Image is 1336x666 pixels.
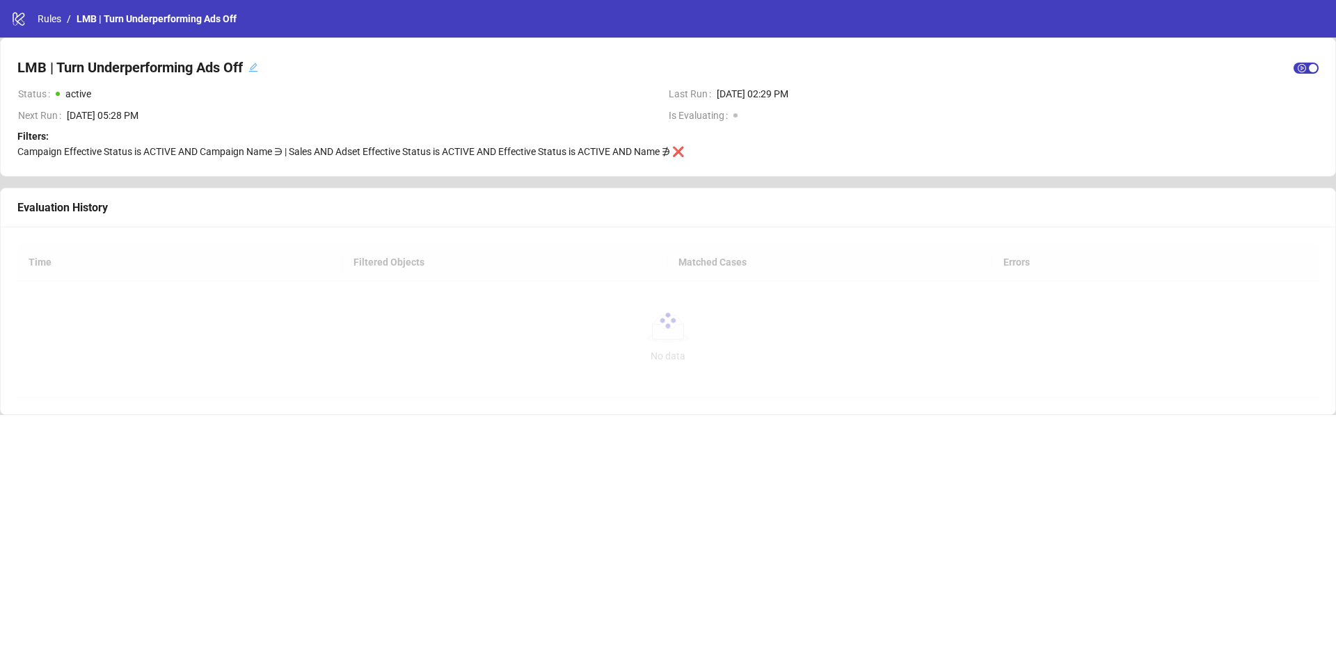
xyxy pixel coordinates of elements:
[67,11,71,26] li: /
[248,63,258,72] span: edit
[17,131,49,142] strong: Filters:
[669,86,717,101] span: Last Run
[717,86,1319,101] span: [DATE] 02:29 PM
[67,108,657,123] span: [DATE] 05:28 PM
[74,11,239,26] a: LMB | Turn Underperforming Ads Off
[35,11,64,26] a: Rules
[17,58,243,77] h4: LMB | Turn Underperforming Ads Off
[65,88,91,99] span: active
[17,55,258,80] div: LMB | Turn Underperforming Ads Offedit
[18,108,67,123] span: Next Run
[18,86,56,101] span: Status
[17,199,1319,216] div: Evaluation History
[17,146,684,157] span: Campaign Effective Status is ACTIVE AND Campaign Name ∋ | Sales AND Adset Effective Status is ACT...
[669,108,733,123] span: Is Evaluating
